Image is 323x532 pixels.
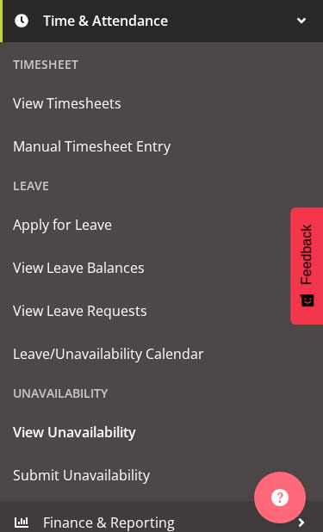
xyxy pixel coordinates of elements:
[13,255,310,281] span: View Leave Balances
[13,462,310,488] span: Submit Unavailability
[13,419,310,445] span: View Unavailability
[290,207,323,325] button: Feedback - Show survey
[4,375,319,411] div: Unavailability
[13,90,310,116] span: View Timesheets
[13,133,310,159] span: Manual Timesheet Entry
[4,82,319,125] a: View Timesheets
[4,125,319,168] a: Manual Timesheet Entry
[13,341,310,367] span: Leave/Unavailability Calendar
[4,168,319,203] div: Leave
[4,289,319,332] a: View Leave Requests
[4,411,319,454] a: View Unavailability
[13,298,310,324] span: View Leave Requests
[271,489,289,506] img: help-xxl-2.png
[43,8,289,34] span: Time & Attendance
[4,46,319,82] div: Timesheet
[4,246,319,289] a: View Leave Balances
[4,203,319,246] a: Apply for Leave
[4,332,319,375] a: Leave/Unavailability Calendar
[299,225,314,285] span: Feedback
[4,454,319,497] a: Submit Unavailability
[13,212,310,238] span: Apply for Leave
